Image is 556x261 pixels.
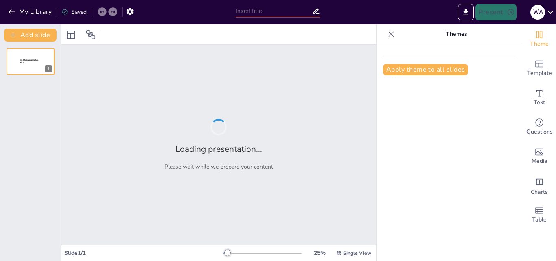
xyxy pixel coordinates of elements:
div: Add text boxes [523,83,556,112]
div: Change the overall theme [523,24,556,54]
span: Questions [526,127,553,136]
div: Slide 1 / 1 [64,249,223,257]
button: Present [475,4,516,20]
button: Add slide [4,29,57,42]
button: W A [530,4,545,20]
div: Saved [61,8,87,16]
div: Add ready made slides [523,54,556,83]
div: 25 % [310,249,329,257]
div: Add images, graphics, shapes or video [523,142,556,171]
h2: Loading presentation... [175,143,262,155]
span: Sendsteps presentation editor [20,59,38,64]
div: 1 [7,48,55,75]
div: Get real-time input from your audience [523,112,556,142]
span: Single View [343,250,371,257]
div: 1 [45,65,52,72]
span: Template [527,69,552,78]
div: Layout [64,28,77,41]
div: W A [530,5,545,20]
span: Table [532,215,547,224]
button: Apply theme to all slides [383,64,468,75]
input: Insert title [236,5,312,17]
span: Text [534,98,545,107]
p: Themes [398,24,515,44]
div: Add charts and graphs [523,171,556,200]
span: Theme [530,39,549,48]
p: Please wait while we prepare your content [164,163,273,171]
span: Position [86,30,96,39]
span: Media [532,157,547,166]
button: My Library [6,5,55,18]
span: Charts [531,188,548,197]
div: Add a table [523,200,556,230]
button: Export to PowerPoint [458,4,474,20]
